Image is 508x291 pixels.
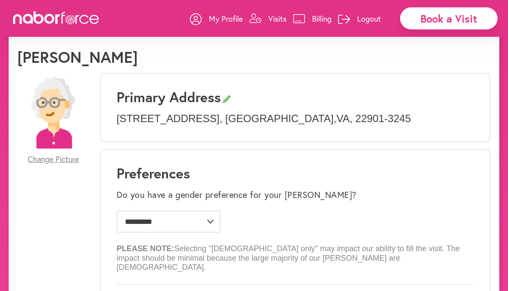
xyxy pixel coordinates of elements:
[293,6,332,32] a: Billing
[17,48,138,66] h1: [PERSON_NAME]
[249,6,287,32] a: Visits
[209,13,243,24] p: My Profile
[117,244,174,253] b: PLEASE NOTE:
[338,6,381,32] a: Logout
[28,155,79,164] span: Change Picture
[117,190,357,200] label: Do you have a gender preference for your [PERSON_NAME]?
[268,13,287,24] p: Visits
[17,77,89,149] img: efc20bcf08b0dac87679abea64c1faab.png
[312,13,332,24] p: Billing
[117,89,474,105] h3: Primary Address
[117,113,474,125] p: [STREET_ADDRESS] , [GEOGRAPHIC_DATA] , VA , 22901-3245
[190,6,243,32] a: My Profile
[117,237,474,272] p: Selecting "[DEMOGRAPHIC_DATA] only" may impact our ability to fill the visit. The impact should b...
[357,13,381,24] p: Logout
[117,165,474,181] h1: Preferences
[400,7,498,29] div: Book a Visit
